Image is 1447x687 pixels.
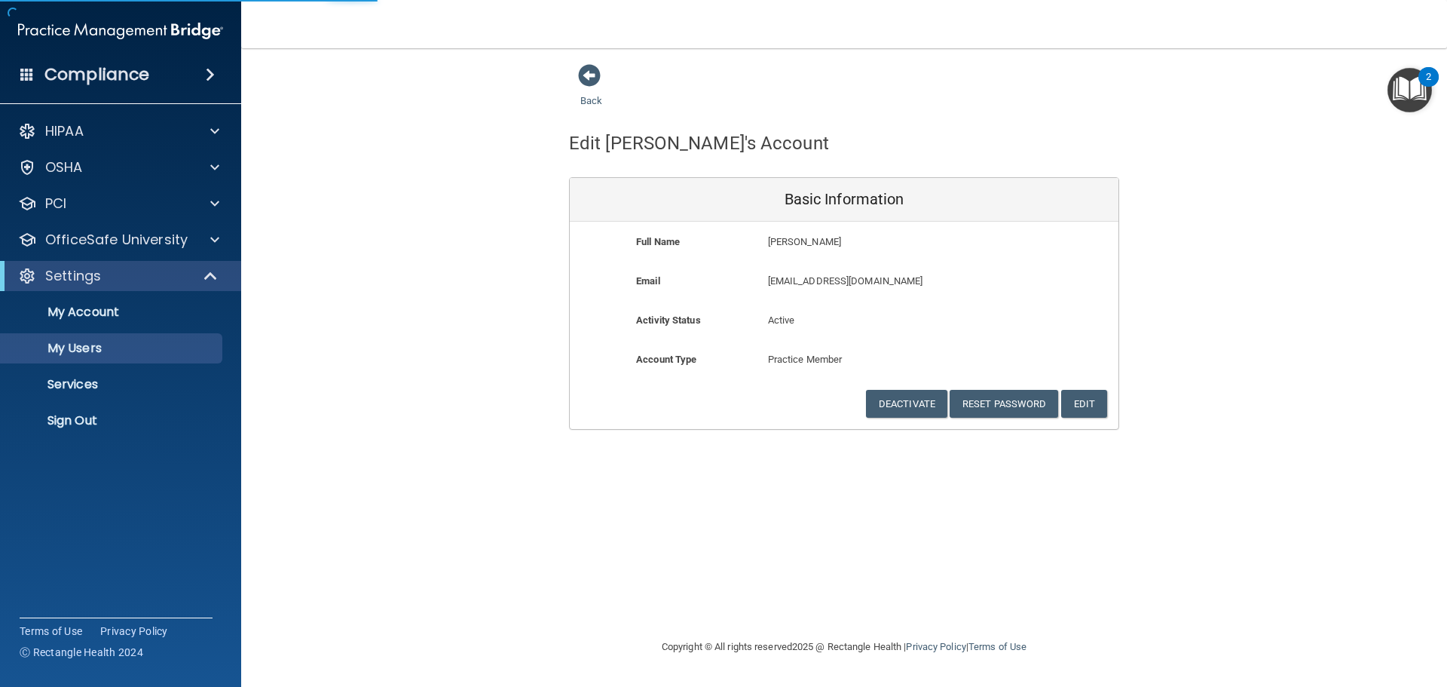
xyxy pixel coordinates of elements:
a: Terms of Use [968,641,1026,652]
b: Email [636,275,660,287]
p: Settings [45,267,101,285]
div: Basic Information [570,178,1118,222]
button: Deactivate [866,390,947,418]
h4: Edit [PERSON_NAME]'s Account [569,133,829,153]
iframe: Drift Widget Chat Controller [1186,580,1429,640]
img: PMB logo [18,16,223,46]
a: Terms of Use [20,624,82,639]
h4: Compliance [44,64,149,85]
div: Copyright © All rights reserved 2025 @ Rectangle Health | | [569,623,1119,671]
span: Ⓒ Rectangle Health 2024 [20,645,143,660]
button: Open Resource Center, 2 new notifications [1387,68,1432,112]
b: Full Name [636,236,680,247]
a: Settings [18,267,219,285]
p: My Account [10,305,216,320]
p: My Users [10,341,216,356]
b: Activity Status [636,314,701,326]
p: PCI [45,195,66,213]
p: [EMAIL_ADDRESS][DOMAIN_NAME] [768,272,1008,290]
p: Active [768,311,921,330]
p: Practice Member [768,351,921,369]
b: Account Type [636,354,696,365]
p: OSHA [45,158,83,176]
div: 2 [1426,77,1431,97]
p: [PERSON_NAME] [768,233,1008,251]
button: Reset Password [950,390,1058,418]
a: OfficeSafe University [18,231,219,249]
a: PCI [18,195,219,213]
a: OSHA [18,158,219,176]
p: Services [10,377,216,392]
a: Privacy Policy [906,641,965,652]
p: OfficeSafe University [45,231,188,249]
p: Sign Out [10,413,216,428]
a: Privacy Policy [100,624,168,639]
p: HIPAA [45,122,84,140]
a: HIPAA [18,122,219,140]
button: Edit [1061,390,1107,418]
a: Back [580,77,602,106]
